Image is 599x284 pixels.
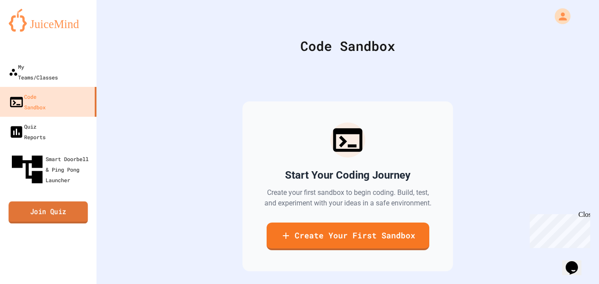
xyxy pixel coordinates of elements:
div: Smart Doorbell & Ping Pong Launcher [9,151,93,188]
a: Create Your First Sandbox [267,223,429,250]
div: Code Sandbox [118,36,577,56]
div: My Account [546,6,573,26]
img: logo-orange.svg [9,9,88,32]
div: My Teams/Classes [9,61,58,83]
a: Join Quiz [9,201,88,223]
h2: Start Your Coding Journey [285,168,410,182]
iframe: chat widget [526,211,590,248]
div: Quiz Reports [9,121,46,142]
div: Code Sandbox [9,91,46,112]
div: Chat with us now!Close [4,4,61,56]
p: Create your first sandbox to begin coding. Build, test, and experiment with your ideas in a safe ... [264,187,432,209]
iframe: chat widget [562,249,590,275]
